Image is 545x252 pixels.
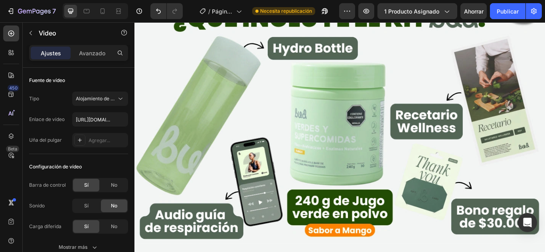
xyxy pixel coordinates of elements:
font: Beta [8,146,17,152]
font: Ajustes [41,50,61,57]
button: Alojamiento de vídeos [72,92,128,106]
button: Publicar [490,3,525,19]
font: Uña del pulgar [29,137,62,143]
div: Abrir Intercom Messenger [518,213,537,232]
font: Video [39,29,56,37]
font: 7 [52,7,56,15]
font: Necesita republicación [260,8,312,14]
font: Sí [84,203,89,209]
font: Barra de control [29,182,66,188]
font: Página del producto - 27 de septiembre, 12:50:25 [212,8,233,65]
button: 7 [3,3,59,19]
font: Sonido [29,203,45,209]
font: Ahorrar [464,8,484,15]
button: 1 producto asignado [377,3,457,19]
font: Configuración de vídeo [29,164,82,170]
font: Mostrar más [59,244,87,250]
div: Deshacer/Rehacer [150,3,183,19]
font: Alojamiento de vídeos [76,96,125,102]
font: Agregar... [89,137,110,143]
font: No [111,203,117,209]
iframe: Área de diseño [134,22,545,252]
button: Ahorrar [460,3,487,19]
font: Enlace de vídeo [29,116,65,122]
font: / [208,8,210,15]
font: Tipo [29,96,39,102]
font: Fuente de vídeo [29,77,65,83]
font: 450 [9,85,18,91]
font: 1 producto asignado [384,8,439,15]
font: Publicar [497,8,519,15]
font: Avanzado [79,50,105,57]
font: Sí [84,223,89,229]
p: Video [39,28,107,38]
font: No [111,223,117,229]
font: Sí [84,182,89,188]
input: Insertar la URL del vídeo aquí [72,112,128,127]
font: No [111,182,117,188]
font: Carga diferida [29,223,61,229]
